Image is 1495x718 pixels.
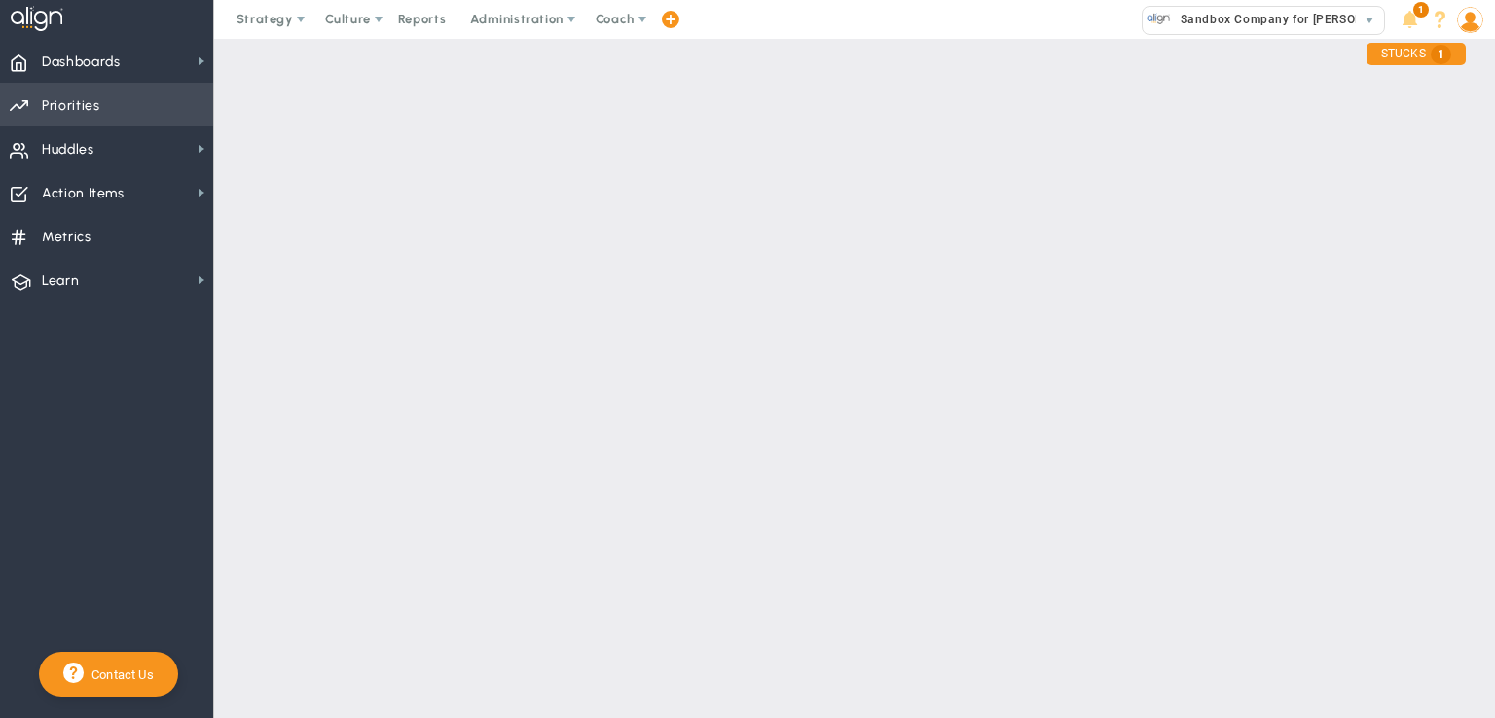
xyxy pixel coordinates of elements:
span: Sandbox Company for [PERSON_NAME] [1171,7,1409,32]
span: Strategy [237,12,293,26]
span: Metrics [42,217,91,258]
span: Contact Us [84,667,154,682]
span: Culture [325,12,371,26]
span: Coach [596,12,635,26]
img: 93338.Person.photo [1457,7,1483,33]
span: Action Items [42,173,125,214]
div: STUCKS [1367,43,1466,65]
span: Dashboards [42,42,121,83]
span: select [1356,7,1384,34]
span: Learn [42,261,79,302]
span: 1 [1413,2,1429,18]
span: Huddles [42,129,94,170]
span: 1 [1431,45,1451,64]
span: Priorities [42,86,100,126]
span: Administration [470,12,563,26]
img: 33419.Company.photo [1147,7,1171,31]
